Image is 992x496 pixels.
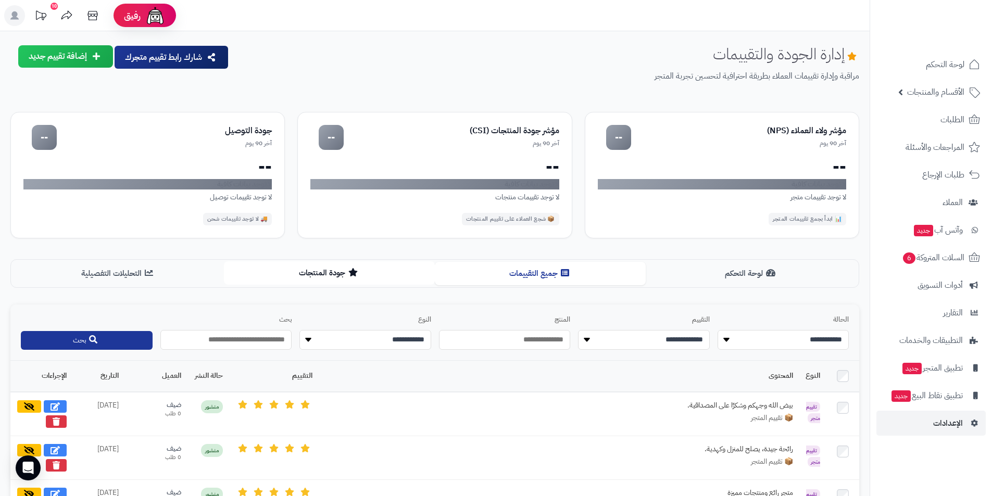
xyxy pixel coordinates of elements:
[876,162,986,187] a: طلبات الإرجاع
[299,315,431,325] label: النوع
[229,361,319,392] th: التقييم
[51,3,58,10] div: 10
[160,315,292,325] label: بحث
[907,85,964,99] span: الأقسام والمنتجات
[922,168,964,182] span: طلبات الإرجاع
[876,411,986,436] a: الإعدادات
[751,456,793,467] span: 📦 تقييم المتجر
[918,278,963,292] span: أدوات التسويق
[224,261,435,285] button: جودة المنتجات
[631,125,846,137] div: مؤشر ولاء العملاء (NPS)
[876,245,986,270] a: السلات المتروكة6
[13,262,224,285] button: التحليلات التفصيلية
[131,444,181,454] div: ضيف
[310,192,559,202] div: لا توجد تقييمات منتجات
[439,315,571,325] label: المنتج
[131,410,181,418] div: 0 طلب
[73,361,125,392] th: التاريخ
[902,250,964,265] span: السلات المتروكة
[187,361,229,392] th: حالة النشر
[876,52,986,77] a: لوحة التحكم
[23,158,272,175] div: --
[598,192,846,202] div: لا توجد تقييمات متجر
[310,179,559,189] div: لا توجد بيانات كافية
[32,125,57,150] div: --
[903,252,915,264] span: 6
[718,315,849,325] label: الحالة
[16,455,41,480] div: Open Intercom Messenger
[913,223,963,237] span: وآتس آب
[578,315,710,325] label: التقييم
[344,125,559,137] div: مؤشر جودة المنتجات (CSI)
[751,413,793,423] span: 📦 تقييم المتجر
[115,46,228,69] button: شارك رابط تقييم متجرك
[462,213,559,225] div: 📦 شجع العملاء على تقييم المنتجات
[940,112,964,127] span: الطلبات
[769,213,846,225] div: 📊 ابدأ بجمع تقييمات المتجر
[435,262,646,285] button: جميع التقييمات
[598,179,846,189] div: لا توجد بيانات كافية
[713,45,859,62] h1: إدارة الجودة والتقييمات
[943,306,963,320] span: التقارير
[598,158,846,175] div: --
[646,262,857,285] button: لوحة التحكم
[201,444,223,457] span: منشور
[145,5,166,26] img: ai-face.png
[799,361,826,392] th: النوع
[73,436,125,479] td: [DATE]
[914,225,933,236] span: جديد
[876,135,986,160] a: المراجعات والأسئلة
[73,392,125,436] td: [DATE]
[57,125,272,137] div: جودة التوصيل
[876,300,986,325] a: التقارير
[23,192,272,202] div: لا توجد تقييمات توصيل
[637,444,793,454] div: رائحة جيدة، يصلح للمنزل وكهدية.
[10,361,73,392] th: الإجراءات
[891,390,911,402] span: جديد
[21,331,153,350] button: بحث
[18,45,113,68] button: إضافة تقييم جديد
[344,139,559,148] div: آخر 90 يوم
[806,402,820,424] span: تقييم متجر
[631,139,846,148] div: آخر 90 يوم
[203,213,272,225] div: 🚚 لا توجد تقييمات شحن
[876,355,986,380] a: تطبيق المتجرجديد
[943,195,963,210] span: العملاء
[57,139,272,148] div: آخر 90 يوم
[899,333,963,348] span: التطبيقات والخدمات
[876,383,986,408] a: تطبيق نقاط البيعجديد
[902,363,922,374] span: جديد
[876,190,986,215] a: العملاء
[201,400,223,413] span: منشور
[876,273,986,298] a: أدوات التسويق
[319,125,344,150] div: --
[901,361,963,375] span: تطبيق المتجر
[876,107,986,132] a: الطلبات
[876,328,986,353] a: التطبيقات والخدمات
[926,57,964,72] span: لوحة التحكم
[876,218,986,243] a: وآتس آبجديد
[637,400,793,411] div: بيض الله وجهكم وشكرًا على المصداقية.
[23,179,272,189] div: لا توجد بيانات كافية
[890,388,963,403] span: تطبيق نقاط البيع
[28,5,54,29] a: تحديثات المنصة
[131,453,181,462] div: 0 طلب
[237,70,859,82] p: مراقبة وإدارة تقييمات العملاء بطريقة احترافية لتحسين تجربة المتجر
[906,140,964,155] span: المراجعات والأسئلة
[806,446,820,467] span: تقييم متجر
[124,9,141,22] span: رفيق
[319,361,799,392] th: المحتوى
[933,416,963,430] span: الإعدادات
[125,361,187,392] th: العميل
[310,158,559,175] div: --
[606,125,631,150] div: --
[131,400,181,410] div: ضيف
